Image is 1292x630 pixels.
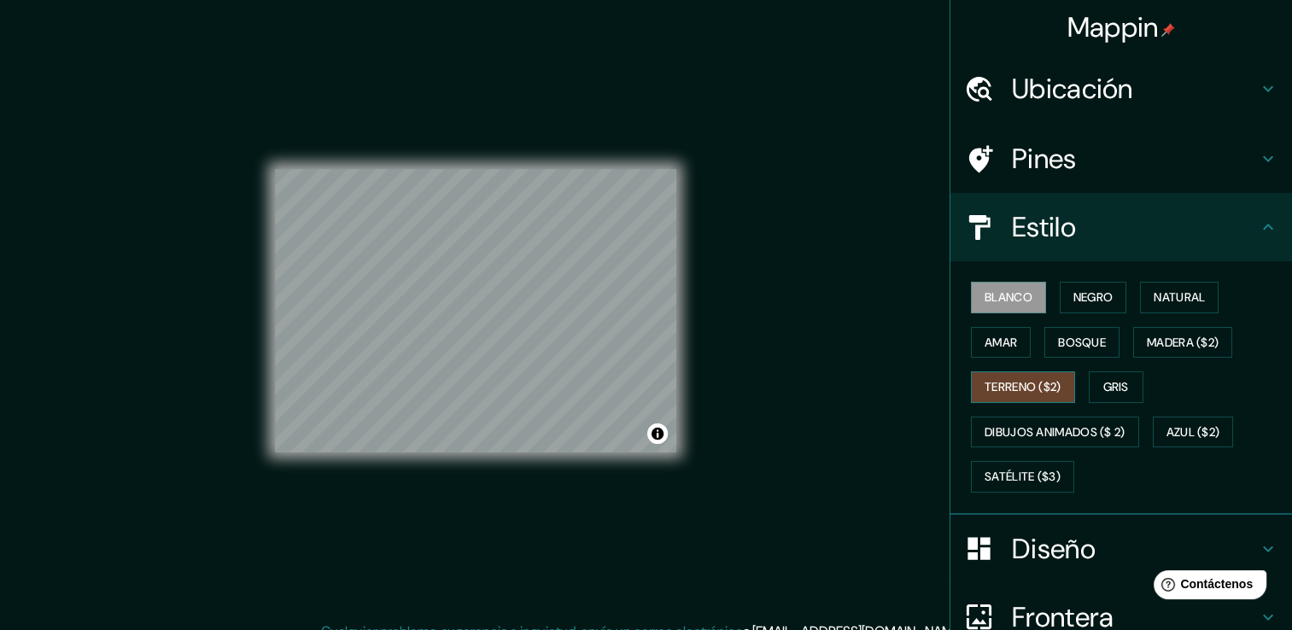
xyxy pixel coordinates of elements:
button: Dibujos animados ($ 2) [971,417,1139,448]
h4: Diseño [1012,532,1258,566]
button: Bosque [1044,327,1120,359]
div: Diseño [950,515,1292,583]
button: Terreno ($2) [971,371,1075,403]
button: Alternar atribución [647,423,668,444]
iframe: Help widget launcher [1140,563,1273,611]
div: Ubicación [950,55,1292,123]
font: Satélite ($3) [985,466,1061,487]
font: Madera ($2) [1147,332,1219,353]
font: Terreno ($2) [985,376,1061,398]
div: Estilo [950,193,1292,261]
font: Negro [1073,287,1114,308]
button: Azul ($2) [1153,417,1234,448]
h4: Ubicación [1012,72,1258,106]
font: Dibujos animados ($ 2) [985,422,1125,443]
h4: Estilo [1012,210,1258,244]
font: Natural [1154,287,1205,308]
font: Azul ($2) [1166,422,1220,443]
button: Amar [971,327,1031,359]
div: Pines [950,125,1292,193]
font: Amar [985,332,1017,353]
font: Gris [1103,376,1129,398]
button: Satélite ($3) [971,461,1074,493]
button: Natural [1140,282,1219,313]
canvas: Mapa [275,169,676,452]
img: pin-icon.png [1161,23,1175,37]
button: Gris [1089,371,1143,403]
font: Bosque [1058,332,1106,353]
font: Mappin [1067,9,1159,45]
button: Negro [1060,282,1127,313]
h4: Pines [1012,142,1258,176]
button: Blanco [971,282,1046,313]
button: Madera ($2) [1133,327,1232,359]
font: Blanco [985,287,1032,308]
